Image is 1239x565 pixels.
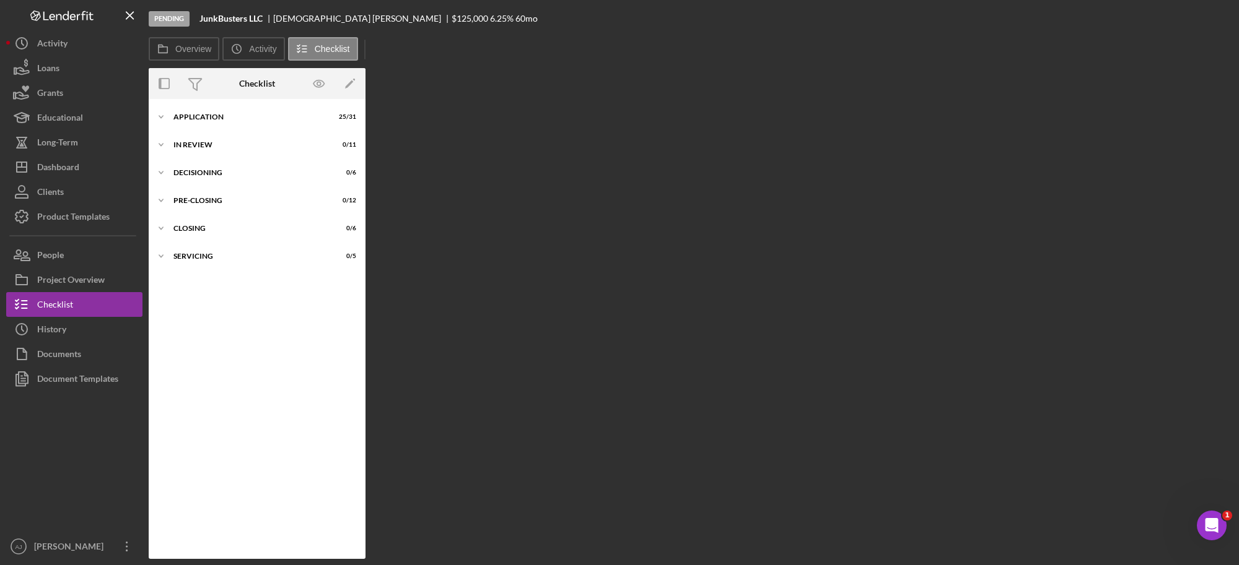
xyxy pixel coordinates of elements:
[515,14,538,24] div: 60 mo
[6,155,142,179] button: Dashboard
[6,105,142,130] button: Educational
[6,179,142,204] button: Clients
[37,317,66,345] div: History
[37,105,83,133] div: Educational
[6,80,142,105] button: Grants
[37,31,68,59] div: Activity
[37,267,105,295] div: Project Overview
[149,37,219,61] button: Overview
[6,243,142,267] button: People
[1197,511,1227,540] iframe: Intercom live chat
[6,534,142,559] button: AJ[PERSON_NAME]
[222,37,284,61] button: Activity
[6,31,142,56] button: Activity
[37,342,81,369] div: Documents
[173,252,325,260] div: Servicing
[37,292,73,320] div: Checklist
[249,44,276,54] label: Activity
[6,366,142,391] button: Document Templates
[199,14,263,24] b: JunkBusters LLC
[37,204,110,232] div: Product Templates
[6,204,142,229] button: Product Templates
[37,366,118,394] div: Document Templates
[37,130,78,158] div: Long-Term
[173,141,325,149] div: In Review
[334,141,356,149] div: 0 / 11
[173,197,325,204] div: Pre-Closing
[31,534,112,562] div: [PERSON_NAME]
[37,56,59,84] div: Loans
[37,179,64,207] div: Clients
[173,225,325,232] div: Closing
[173,113,325,121] div: Application
[239,79,275,88] div: Checklist
[6,56,142,80] button: Loans
[37,243,64,270] div: People
[334,113,356,121] div: 25 / 31
[490,14,514,24] div: 6.25 %
[6,130,142,155] button: Long-Term
[334,169,356,176] div: 0 / 6
[6,342,142,366] button: Documents
[334,225,356,232] div: 0 / 6
[334,197,356,204] div: 0 / 12
[6,292,142,317] button: Checklist
[6,317,142,342] button: History
[334,252,356,260] div: 0 / 5
[315,44,350,54] label: Checklist
[6,267,142,292] button: Project Overview
[37,155,79,183] div: Dashboard
[173,169,325,176] div: Decisioning
[273,14,452,24] div: [DEMOGRAPHIC_DATA] [PERSON_NAME]
[175,44,211,54] label: Overview
[37,80,63,108] div: Grants
[452,13,488,24] span: $125,000
[15,543,22,550] text: AJ
[149,11,190,27] div: Pending
[288,37,358,61] button: Checklist
[1222,511,1232,520] span: 1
